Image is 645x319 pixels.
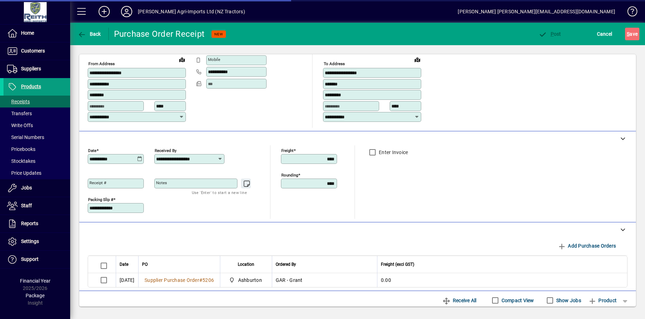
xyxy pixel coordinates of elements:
[625,28,639,40] button: Save
[4,233,70,250] a: Settings
[439,294,479,307] button: Receive All
[458,6,615,17] div: [PERSON_NAME] [PERSON_NAME][EMAIL_ADDRESS][DOMAIN_NAME]
[88,148,96,153] mat-label: Date
[21,203,32,208] span: Staff
[4,60,70,78] a: Suppliers
[4,108,70,119] a: Transfers
[78,31,101,37] span: Back
[116,273,138,287] td: [DATE]
[115,5,138,18] button: Profile
[412,54,423,65] a: View on map
[7,134,44,140] span: Serial Numbers
[142,276,216,284] a: Supplier Purchase Order#5206
[538,31,561,37] span: ost
[145,277,199,283] span: Supplier Purchase Order
[238,261,254,268] span: Location
[214,32,223,36] span: NEW
[4,197,70,215] a: Staff
[21,30,34,36] span: Home
[76,28,103,40] button: Back
[281,172,298,177] mat-label: Rounding
[208,57,220,62] mat-label: Mobile
[381,261,618,268] div: Freight (excl GST)
[21,84,41,89] span: Products
[4,119,70,131] a: Write Offs
[89,180,106,185] mat-label: Receipt #
[4,131,70,143] a: Serial Numbers
[7,146,35,152] span: Pricebooks
[627,31,630,37] span: S
[281,148,294,153] mat-label: Freight
[276,261,296,268] span: Ordered By
[114,28,205,40] div: Purchase Order Receipt
[4,143,70,155] a: Pricebooks
[4,251,70,268] a: Support
[4,215,70,233] a: Reports
[627,28,638,40] span: ave
[70,28,109,40] app-page-header-button: Back
[377,149,408,156] label: Enter Invoice
[272,273,377,287] td: GAR - Grant
[4,179,70,197] a: Jobs
[551,31,554,37] span: P
[4,155,70,167] a: Stocktakes
[142,261,148,268] span: PO
[155,148,176,153] mat-label: Received by
[7,158,35,164] span: Stocktakes
[7,111,32,116] span: Transfers
[20,278,51,284] span: Financial Year
[21,256,39,262] span: Support
[595,28,614,40] button: Cancel
[555,297,581,304] label: Show Jobs
[176,54,188,65] a: View on map
[21,48,45,54] span: Customers
[377,273,627,287] td: 0.00
[597,28,612,40] span: Cancel
[7,99,30,104] span: Receipts
[4,42,70,60] a: Customers
[4,25,70,42] a: Home
[7,170,41,176] span: Price Updates
[622,1,636,24] a: Knowledge Base
[227,276,265,284] span: Ashburton
[238,277,262,284] span: Ashburton
[276,261,374,268] div: Ordered By
[202,277,214,283] span: 5206
[4,167,70,179] a: Price Updates
[21,66,41,71] span: Suppliers
[93,5,115,18] button: Add
[138,6,245,17] div: [PERSON_NAME] Agri-Imports Ltd (NZ Tractors)
[7,123,33,128] span: Write Offs
[500,297,534,304] label: Compact View
[555,240,619,252] button: Add Purchase Orders
[142,261,216,268] div: PO
[192,188,247,196] mat-hint: Use 'Enter' to start a new line
[21,221,38,226] span: Reports
[21,238,39,244] span: Settings
[381,261,414,268] span: Freight (excl GST)
[558,240,616,251] span: Add Purchase Orders
[88,197,113,202] mat-label: Packing Slip #
[199,277,202,283] span: #
[120,261,135,268] div: Date
[26,293,45,298] span: Package
[156,180,167,185] mat-label: Notes
[537,28,563,40] button: Post
[21,185,32,190] span: Jobs
[120,261,128,268] span: Date
[4,96,70,108] a: Receipts
[442,295,476,306] span: Receive All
